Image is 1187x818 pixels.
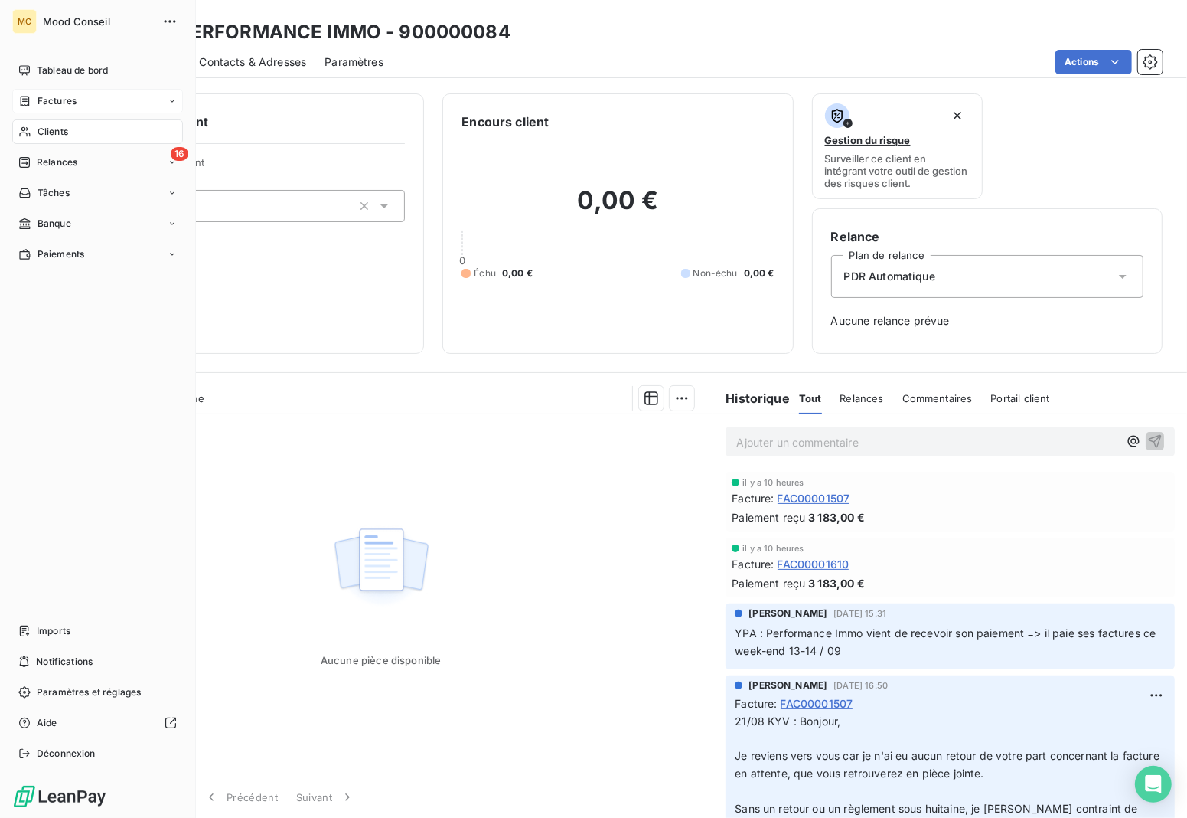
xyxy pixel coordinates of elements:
[735,749,1163,780] span: Je reviens vers vous car je n'ai eu aucun retour de votre part concernant la facture en attente, ...
[735,695,777,712] span: Facture :
[123,156,405,178] span: Propriétés Client
[693,267,738,280] span: Non-échu
[199,54,306,70] span: Contacts & Adresses
[991,392,1050,404] span: Portail client
[844,269,935,284] span: PDR Automatique
[37,747,96,761] span: Déconnexion
[502,267,533,280] span: 0,00 €
[459,254,465,267] span: 0
[732,509,805,525] span: Paiement reçu
[713,389,790,407] h6: Historique
[840,392,884,404] span: Relances
[37,716,57,730] span: Aide
[12,9,37,34] div: MC
[742,478,804,487] span: il y a 10 heures
[135,18,510,46] h3: SAS PERFORMANCE IMMO - 900000084
[748,679,827,692] span: [PERSON_NAME]
[778,490,850,506] span: FAC00001507
[732,556,774,572] span: Facture :
[825,152,970,189] span: Surveiller ce client en intégrant votre outil de gestion des risques client.
[37,155,77,169] span: Relances
[38,125,68,139] span: Clients
[12,711,183,735] a: Aide
[732,490,774,506] span: Facture :
[825,134,911,146] span: Gestion du risque
[812,93,983,199] button: Gestion du risqueSurveiller ce client en intégrant votre outil de gestion des risques client.
[461,185,774,231] h2: 0,00 €
[808,509,865,525] span: 3 183,00 €
[287,781,364,813] button: Suivant
[778,556,849,572] span: FAC00001610
[1055,50,1132,74] button: Actions
[742,544,804,553] span: il y a 10 heures
[38,186,70,200] span: Tâches
[902,392,973,404] span: Commentaires
[38,94,77,108] span: Factures
[735,715,840,728] span: 21/08 KYV : Bonjour,
[37,624,70,638] span: Imports
[332,520,430,615] img: Empty state
[37,64,108,77] span: Tableau de bord
[808,575,865,591] span: 3 183,00 €
[38,247,84,261] span: Paiements
[461,113,549,131] h6: Encours client
[43,15,153,28] span: Mood Conseil
[194,781,287,813] button: Précédent
[833,681,888,690] span: [DATE] 16:50
[324,54,383,70] span: Paramètres
[474,267,496,280] span: Échu
[781,695,853,712] span: FAC00001507
[833,609,886,618] span: [DATE] 15:31
[38,217,71,231] span: Banque
[171,147,188,161] span: 16
[748,607,827,620] span: [PERSON_NAME]
[735,627,1159,657] span: YPA : Performance Immo vient de recevoir son paiement => il paie ses factures ce week-end 13-14 / 09
[799,392,822,404] span: Tout
[93,113,405,131] h6: Informations client
[831,227,1143,246] h6: Relance
[744,267,774,280] span: 0,00 €
[37,685,141,699] span: Paramètres et réglages
[831,313,1143,329] span: Aucune relance prévue
[732,575,805,591] span: Paiement reçu
[36,655,93,669] span: Notifications
[1135,766,1172,803] div: Open Intercom Messenger
[321,654,441,666] span: Aucune pièce disponible
[12,784,107,809] img: Logo LeanPay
